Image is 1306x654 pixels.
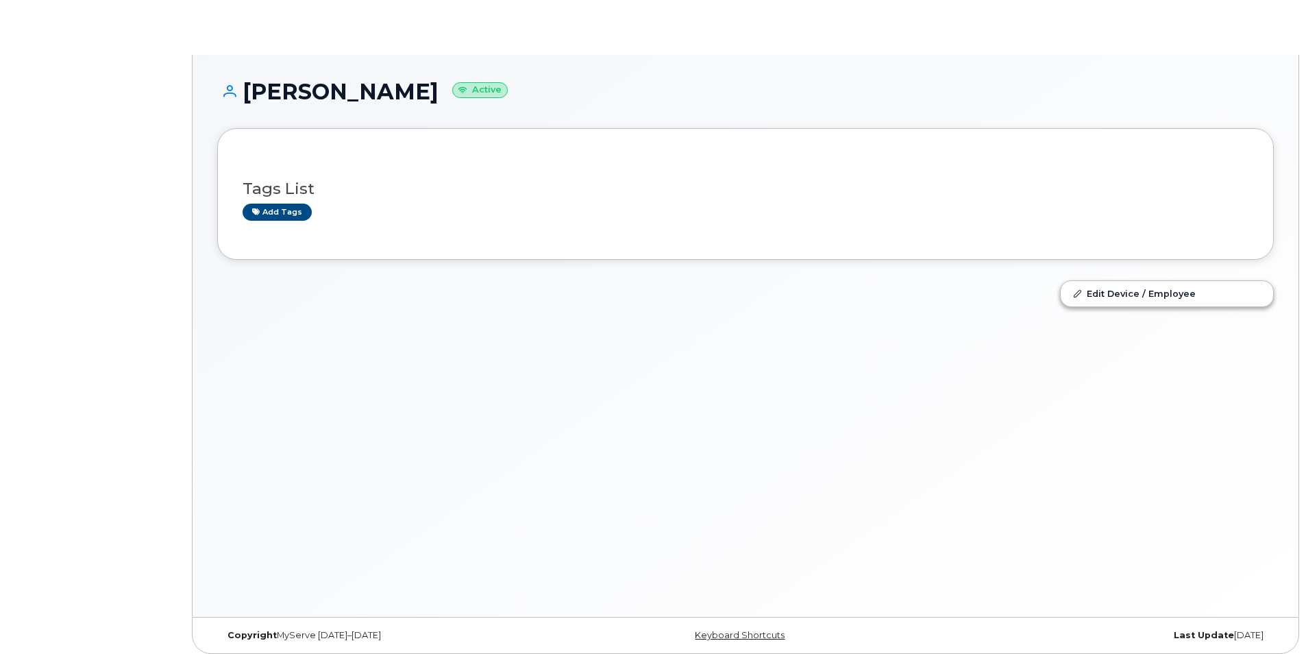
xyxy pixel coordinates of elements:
[227,630,277,640] strong: Copyright
[243,204,312,221] a: Add tags
[452,82,508,98] small: Active
[1174,630,1234,640] strong: Last Update
[695,630,785,640] a: Keyboard Shortcuts
[217,630,569,641] div: MyServe [DATE]–[DATE]
[243,180,1248,197] h3: Tags List
[217,80,1274,104] h1: [PERSON_NAME]
[922,630,1274,641] div: [DATE]
[1061,281,1273,306] a: Edit Device / Employee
